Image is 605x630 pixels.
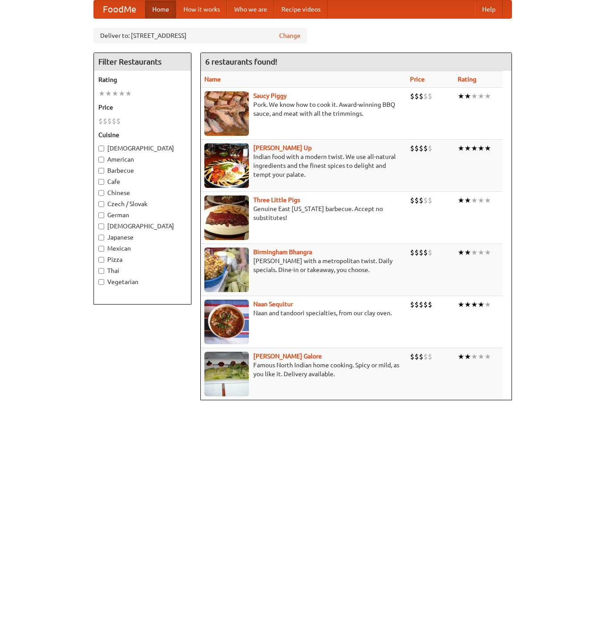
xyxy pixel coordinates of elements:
li: ★ [458,248,464,257]
p: Indian food with a modern twist. We use all-natural ingredients and the finest spices to delight ... [204,152,403,179]
h5: Rating [98,75,187,84]
a: Home [145,0,176,18]
li: $ [419,300,423,309]
li: ★ [458,352,464,362]
label: Cafe [98,177,187,186]
li: $ [419,195,423,205]
a: FoodMe [94,0,145,18]
img: naansequitur.jpg [204,300,249,344]
p: [PERSON_NAME] with a metropolitan twist. Daily specials. Dine-in or takeaway, you choose. [204,256,403,274]
li: $ [414,248,419,257]
li: $ [428,300,432,309]
input: Mexican [98,246,104,252]
li: $ [98,116,103,126]
input: Japanese [98,235,104,240]
input: American [98,157,104,163]
li: $ [107,116,112,126]
li: $ [419,352,423,362]
li: ★ [458,300,464,309]
label: Pizza [98,255,187,264]
li: ★ [484,143,491,153]
a: Birmingham Bhangra [253,248,312,256]
li: $ [410,143,414,153]
li: ★ [125,89,132,98]
li: $ [428,91,432,101]
a: How it works [176,0,227,18]
li: ★ [458,91,464,101]
h4: Filter Restaurants [94,53,191,71]
li: $ [423,248,428,257]
div: Deliver to: [STREET_ADDRESS] [93,28,307,44]
li: ★ [484,195,491,205]
p: Genuine East [US_STATE] barbecue. Accept no substitutes! [204,204,403,222]
li: ★ [464,248,471,257]
li: ★ [471,352,478,362]
li: $ [112,116,116,126]
a: Change [279,31,300,40]
a: [PERSON_NAME] Up [253,144,312,151]
input: Pizza [98,257,104,263]
li: $ [414,143,419,153]
img: bhangra.jpg [204,248,249,292]
a: Who we are [227,0,274,18]
li: $ [428,195,432,205]
li: ★ [478,300,484,309]
label: Chinese [98,188,187,197]
ng-pluralize: 6 restaurants found! [205,57,277,66]
li: ★ [484,300,491,309]
a: Recipe videos [274,0,328,18]
input: Vegetarian [98,279,104,285]
label: Vegetarian [98,277,187,286]
a: [PERSON_NAME] Galore [253,353,322,360]
li: ★ [464,195,471,205]
li: ★ [118,89,125,98]
li: $ [423,143,428,153]
li: $ [423,195,428,205]
img: littlepigs.jpg [204,195,249,240]
li: $ [423,300,428,309]
label: Barbecue [98,166,187,175]
li: ★ [478,195,484,205]
li: $ [414,352,419,362]
input: Cafe [98,179,104,185]
li: $ [414,195,419,205]
li: $ [423,352,428,362]
label: American [98,155,187,164]
li: $ [410,195,414,205]
p: Famous North Indian home cooking. Spicy or mild, as you like it. Delivery available. [204,361,403,378]
b: Naan Sequitur [253,301,293,308]
li: $ [410,300,414,309]
li: $ [410,91,414,101]
input: [DEMOGRAPHIC_DATA] [98,224,104,229]
li: ★ [484,352,491,362]
img: curryup.jpg [204,143,249,188]
li: $ [414,91,419,101]
a: Name [204,76,221,83]
li: ★ [471,248,478,257]
img: saucy.jpg [204,91,249,136]
li: ★ [478,248,484,257]
li: $ [423,91,428,101]
a: Saucy Piggy [253,92,287,99]
label: Mexican [98,244,187,253]
li: $ [410,248,414,257]
li: ★ [484,248,491,257]
input: [DEMOGRAPHIC_DATA] [98,146,104,151]
li: ★ [464,300,471,309]
label: Thai [98,266,187,275]
a: Rating [458,76,476,83]
input: Barbecue [98,168,104,174]
li: $ [410,352,414,362]
li: ★ [464,143,471,153]
input: Czech / Slovak [98,201,104,207]
h5: Cuisine [98,130,187,139]
li: ★ [98,89,105,98]
li: ★ [478,143,484,153]
li: ★ [471,300,478,309]
input: Chinese [98,190,104,196]
li: ★ [458,195,464,205]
